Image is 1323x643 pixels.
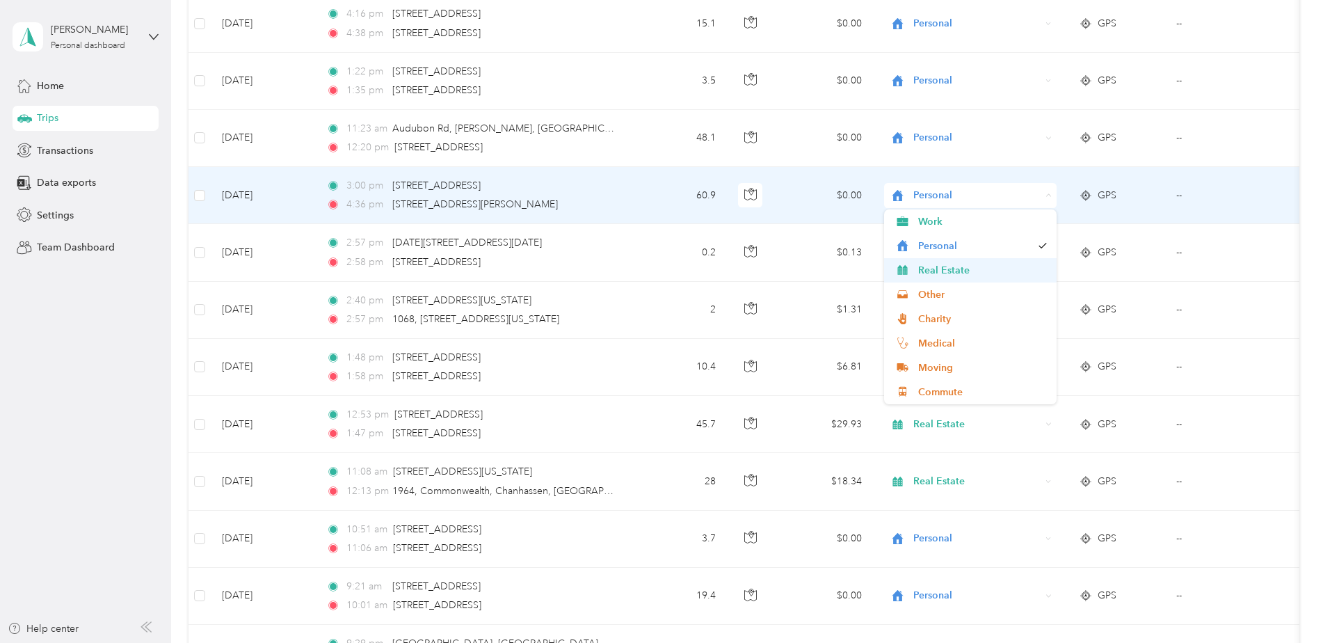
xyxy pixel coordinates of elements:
[346,407,389,422] span: 12:53 pm
[346,83,386,98] span: 1:35 pm
[37,208,74,223] span: Settings
[346,350,386,365] span: 1:48 pm
[392,122,638,134] span: Audubon Rd, [PERSON_NAME], [GEOGRAPHIC_DATA]
[776,339,873,396] td: $6.81
[1165,282,1292,339] td: --
[1165,339,1292,396] td: --
[918,287,1047,302] span: Other
[392,65,481,77] span: [STREET_ADDRESS]
[211,53,315,110] td: [DATE]
[776,224,873,281] td: $0.13
[913,417,1041,432] span: Real Estate
[776,53,873,110] td: $0.00
[37,240,115,255] span: Team Dashboard
[392,580,481,592] span: [STREET_ADDRESS]
[393,599,481,611] span: [STREET_ADDRESS]
[776,568,873,625] td: $0.00
[913,588,1041,603] span: Personal
[392,27,481,39] span: [STREET_ADDRESS]
[346,579,386,594] span: 9:21 am
[392,84,481,96] span: [STREET_ADDRESS]
[776,110,873,167] td: $0.00
[1098,531,1116,546] span: GPS
[776,282,873,339] td: $1.31
[918,360,1047,375] span: Moving
[1165,453,1292,510] td: --
[918,312,1047,326] span: Charity
[392,427,481,439] span: [STREET_ADDRESS]
[635,167,727,224] td: 60.9
[635,339,727,396] td: 10.4
[211,282,315,339] td: [DATE]
[913,73,1041,88] span: Personal
[635,53,727,110] td: 3.5
[913,188,1041,203] span: Personal
[346,6,386,22] span: 4:16 pm
[1165,110,1292,167] td: --
[1165,167,1292,224] td: --
[211,453,315,510] td: [DATE]
[1098,130,1116,145] span: GPS
[1165,396,1292,453] td: --
[346,426,386,441] span: 1:47 pm
[1098,474,1116,489] span: GPS
[635,282,727,339] td: 2
[776,167,873,224] td: $0.00
[776,453,873,510] td: $18.34
[918,214,1047,229] span: Work
[918,263,1047,278] span: Real Estate
[37,143,93,158] span: Transactions
[1165,568,1292,625] td: --
[393,542,481,554] span: [STREET_ADDRESS]
[37,79,64,93] span: Home
[776,396,873,453] td: $29.93
[392,256,481,268] span: [STREET_ADDRESS]
[635,511,727,568] td: 3.7
[346,598,387,613] span: 10:01 am
[392,8,481,19] span: [STREET_ADDRESS]
[913,130,1041,145] span: Personal
[8,621,79,636] button: Help center
[1098,16,1116,31] span: GPS
[635,396,727,453] td: 45.7
[346,178,386,193] span: 3:00 pm
[1098,588,1116,603] span: GPS
[1098,245,1116,260] span: GPS
[393,523,481,535] span: [STREET_ADDRESS]
[635,224,727,281] td: 0.2
[918,385,1047,399] span: Commute
[346,64,386,79] span: 1:22 pm
[913,16,1041,31] span: Personal
[392,485,849,497] span: 1964, Commonwealth, Chanhassen, [GEOGRAPHIC_DATA], [US_STATE], 55317, [GEOGRAPHIC_DATA]
[1098,417,1116,432] span: GPS
[918,336,1047,351] span: Medical
[211,339,315,396] td: [DATE]
[346,464,387,479] span: 11:08 am
[392,370,481,382] span: [STREET_ADDRESS]
[393,466,532,477] span: [STREET_ADDRESS][US_STATE]
[346,293,386,308] span: 2:40 pm
[346,255,386,270] span: 2:58 pm
[346,312,386,327] span: 2:57 pm
[346,235,386,251] span: 2:57 pm
[913,474,1041,489] span: Real Estate
[346,121,386,136] span: 11:23 am
[1098,302,1116,317] span: GPS
[37,111,58,125] span: Trips
[211,110,315,167] td: [DATE]
[392,313,559,325] span: 1068, [STREET_ADDRESS][US_STATE]
[392,294,531,306] span: [STREET_ADDRESS][US_STATE]
[392,351,481,363] span: [STREET_ADDRESS]
[1165,53,1292,110] td: --
[1165,511,1292,568] td: --
[392,198,558,210] span: [STREET_ADDRESS][PERSON_NAME]
[211,224,315,281] td: [DATE]
[346,541,387,556] span: 11:06 am
[211,167,315,224] td: [DATE]
[1098,359,1116,374] span: GPS
[51,42,125,50] div: Personal dashboard
[394,141,483,153] span: [STREET_ADDRESS]
[1098,188,1116,203] span: GPS
[394,408,483,420] span: [STREET_ADDRESS]
[1165,224,1292,281] td: --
